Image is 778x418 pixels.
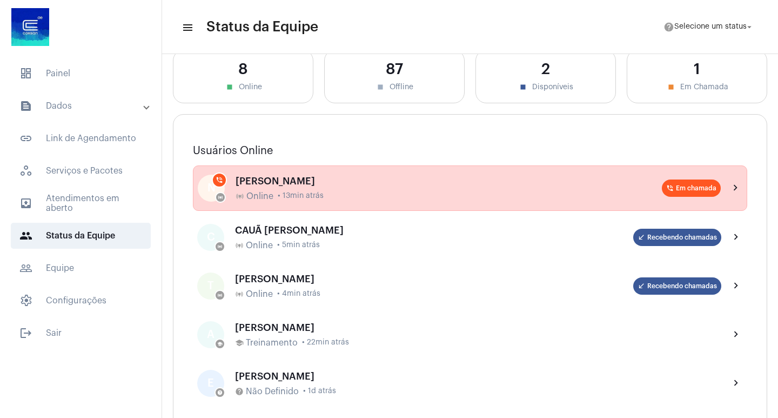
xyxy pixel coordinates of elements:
[657,16,761,38] button: Selecione um status
[638,282,645,290] mat-icon: call_received
[236,192,244,201] mat-icon: online_prediction
[633,229,721,246] mat-chip: Recebendo chamadas
[19,164,32,177] span: sidenav icon
[11,125,151,151] span: Link de Agendamento
[633,277,721,295] mat-chip: Recebendo chamadas
[19,327,32,340] mat-icon: sidenav icon
[246,289,273,299] span: Online
[217,341,223,347] mat-icon: school
[336,61,453,78] div: 87
[216,176,223,184] mat-icon: phone_in_talk
[730,231,743,244] mat-icon: chevron_right
[217,390,223,395] mat-icon: help
[19,229,32,242] mat-icon: sidenav icon
[235,371,721,382] div: [PERSON_NAME]
[9,5,52,49] img: d4669ae0-8c07-2337-4f67-34b0df7f5ae4.jpeg
[235,225,633,236] div: CAUÃ [PERSON_NAME]
[235,322,721,333] div: [PERSON_NAME]
[184,61,302,78] div: 8
[662,180,721,197] mat-chip: Em chamada
[197,273,224,300] div: T
[11,61,151,87] span: Painel
[336,82,453,92] div: Offline
[11,288,151,314] span: Configurações
[11,158,151,184] span: Serviços e Pacotes
[206,18,318,36] span: Status da Equipe
[197,224,224,251] div: C
[246,387,299,396] span: Não Definido
[218,195,223,200] mat-icon: online_prediction
[197,370,224,397] div: E
[225,82,234,92] mat-icon: stop
[19,294,32,307] span: sidenav icon
[236,176,662,187] div: [PERSON_NAME]
[246,191,273,201] span: Online
[277,241,320,249] span: • 5min atrás
[197,321,224,348] div: A
[217,244,223,249] mat-icon: online_prediction
[666,82,676,92] mat-icon: stop
[663,22,674,32] mat-icon: help
[246,241,273,250] span: Online
[277,290,320,298] span: • 4min atrás
[11,223,151,249] span: Status da Equipe
[278,192,324,200] span: • 13min atrás
[11,190,151,216] span: Atendimentos em aberto
[235,387,244,396] mat-icon: help
[19,197,32,210] mat-icon: sidenav icon
[19,262,32,275] mat-icon: sidenav icon
[198,175,225,202] div: N
[487,61,605,78] div: 2
[193,145,747,157] h3: Usuários Online
[730,328,743,341] mat-icon: chevron_right
[303,387,336,395] span: • 1d atrás
[19,99,144,112] mat-panel-title: Dados
[674,23,747,31] span: Selecione um status
[518,82,528,92] mat-icon: stop
[235,290,244,298] mat-icon: online_prediction
[11,320,151,346] span: Sair
[235,241,244,250] mat-icon: online_prediction
[730,377,743,390] mat-icon: chevron_right
[638,82,756,92] div: Em Chamada
[246,338,298,348] span: Treinamento
[184,82,302,92] div: Online
[19,99,32,112] mat-icon: sidenav icon
[6,93,162,119] mat-expansion-panel-header: sidenav iconDados
[19,132,32,145] mat-icon: sidenav icon
[235,274,633,284] div: [PERSON_NAME]
[487,82,605,92] div: Disponíveis
[666,184,674,192] mat-icon: phone_in_talk
[638,234,645,241] mat-icon: call_received
[11,255,151,281] span: Equipe
[638,61,756,78] div: 1
[302,339,349,347] span: • 22min atrás
[730,280,743,293] mat-icon: chevron_right
[729,182,742,195] mat-icon: chevron_right
[235,339,244,347] mat-icon: school
[19,67,32,80] span: sidenav icon
[745,22,754,32] mat-icon: arrow_drop_down
[217,293,223,298] mat-icon: online_prediction
[182,21,192,34] mat-icon: sidenav icon
[375,82,385,92] mat-icon: stop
